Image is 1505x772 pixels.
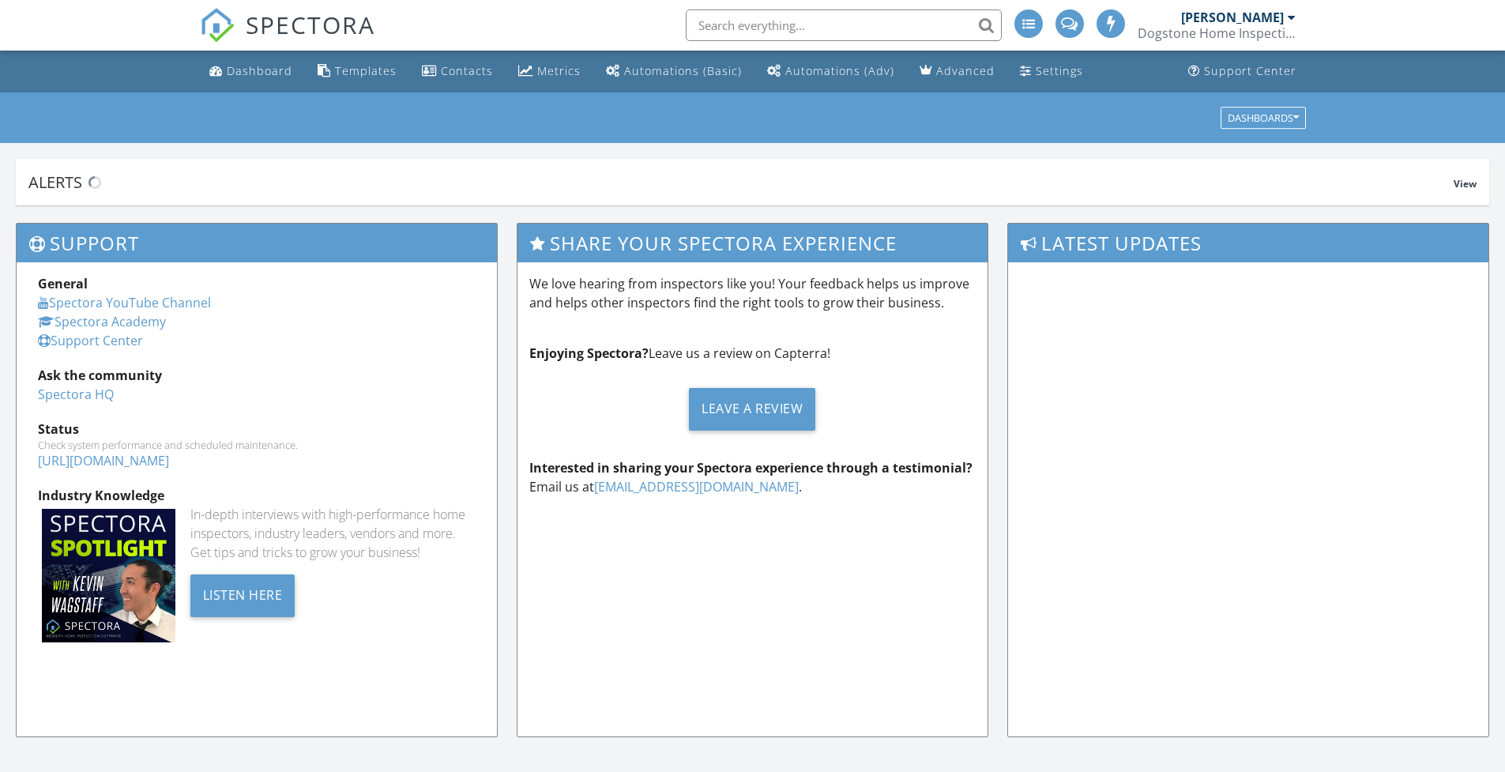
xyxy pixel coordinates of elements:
[38,452,169,469] a: [URL][DOMAIN_NAME]
[42,509,175,642] img: Spectoraspolightmain
[1138,25,1296,41] div: Dogstone Home Inspection
[529,344,976,363] p: Leave us a review on Capterra!
[38,386,114,403] a: Spectora HQ
[686,9,1002,41] input: Search everything...
[38,420,476,439] div: Status
[38,332,143,349] a: Support Center
[1221,107,1306,129] button: Dashboards
[600,57,748,86] a: Automations (Basic)
[190,586,295,603] a: Listen Here
[38,294,211,311] a: Spectora YouTube Channel
[785,63,894,78] div: Automations (Adv)
[17,224,497,262] h3: Support
[38,486,476,505] div: Industry Knowledge
[200,21,375,55] a: SPECTORA
[190,505,476,562] div: In-depth interviews with high-performance home inspectors, industry leaders, vendors and more. Ge...
[1014,57,1089,86] a: Settings
[28,171,1454,193] div: Alerts
[1182,57,1303,86] a: Support Center
[38,313,166,330] a: Spectora Academy
[200,8,235,43] img: The Best Home Inspection Software - Spectora
[335,63,397,78] div: Templates
[38,366,476,385] div: Ask the community
[624,63,742,78] div: Automations (Basic)
[227,63,292,78] div: Dashboard
[529,345,649,362] strong: Enjoying Spectora?
[441,63,493,78] div: Contacts
[529,458,976,496] p: Email us at .
[38,275,88,292] strong: General
[913,57,1001,86] a: Advanced
[1204,63,1296,78] div: Support Center
[936,63,995,78] div: Advanced
[416,57,499,86] a: Contacts
[311,57,403,86] a: Templates
[512,57,587,86] a: Metrics
[517,224,988,262] h3: Share Your Spectora Experience
[761,57,901,86] a: Automations (Advanced)
[246,8,375,41] span: SPECTORA
[529,375,976,442] a: Leave a Review
[529,274,976,312] p: We love hearing from inspectors like you! Your feedback helps us improve and helps other inspecto...
[190,574,295,617] div: Listen Here
[1454,177,1477,190] span: View
[537,63,581,78] div: Metrics
[1036,63,1083,78] div: Settings
[529,459,973,476] strong: Interested in sharing your Spectora experience through a testimonial?
[1008,224,1488,262] h3: Latest Updates
[1228,112,1299,123] div: Dashboards
[203,57,299,86] a: Dashboard
[689,388,815,431] div: Leave a Review
[38,439,476,451] div: Check system performance and scheduled maintenance.
[1181,9,1284,25] div: [PERSON_NAME]
[594,478,799,495] a: [EMAIL_ADDRESS][DOMAIN_NAME]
